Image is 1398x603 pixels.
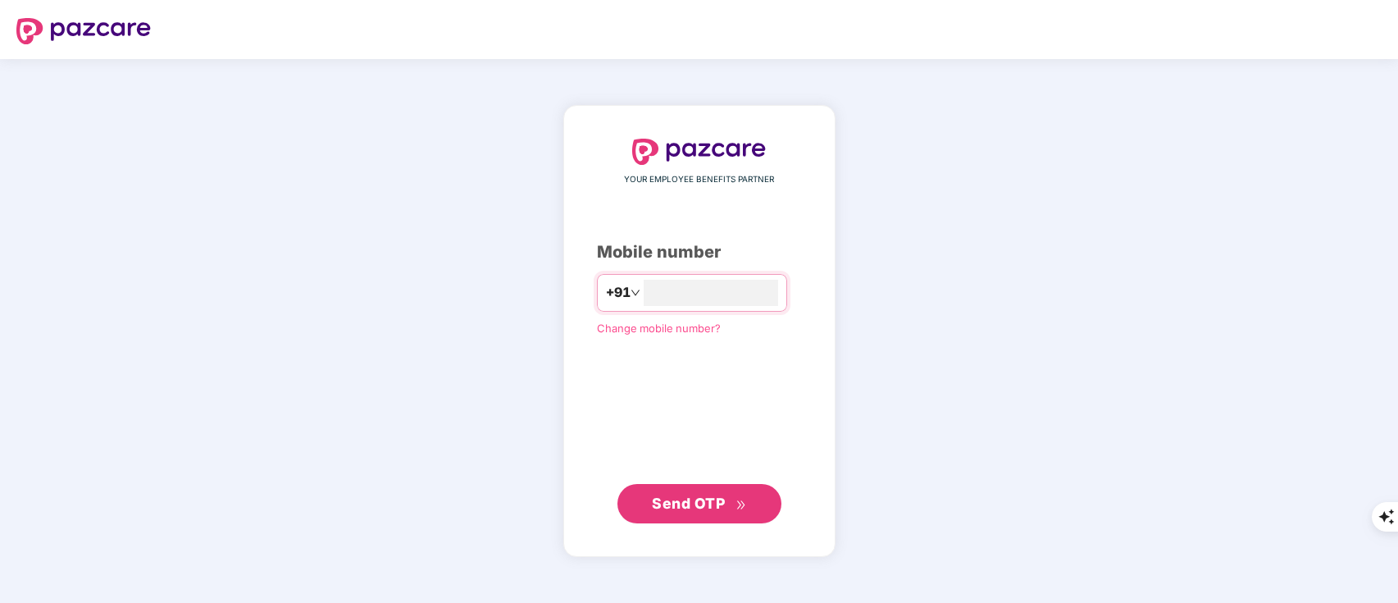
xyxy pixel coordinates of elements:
a: Change mobile number? [597,322,721,335]
img: logo [632,139,767,165]
span: +91 [606,282,631,303]
button: Send OTPdouble-right [617,484,781,523]
div: Mobile number [597,240,802,265]
span: Send OTP [652,495,725,512]
span: double-right [735,500,746,510]
img: logo [16,18,151,44]
span: YOUR EMPLOYEE BENEFITS PARTNER [624,173,774,186]
span: down [631,288,640,298]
